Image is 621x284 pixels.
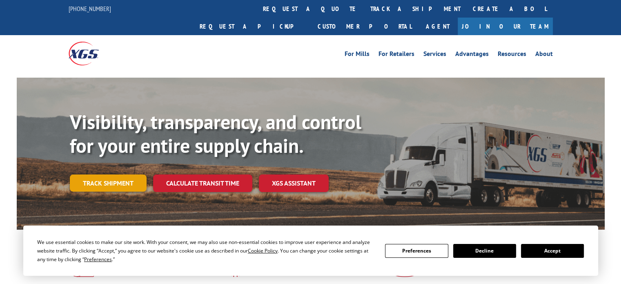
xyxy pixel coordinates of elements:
span: Preferences [84,256,112,263]
a: Agent [418,18,458,35]
a: For Retailers [378,51,414,60]
a: For Mills [345,51,369,60]
a: Join Our Team [458,18,553,35]
a: Request a pickup [194,18,312,35]
a: [PHONE_NUMBER] [69,4,111,13]
div: Cookie Consent Prompt [23,226,598,276]
a: Resources [498,51,526,60]
a: Calculate transit time [153,174,252,192]
span: Cookie Policy [248,247,278,254]
button: Decline [453,244,516,258]
button: Accept [521,244,584,258]
b: Visibility, transparency, and control for your entire supply chain. [70,109,361,158]
button: Preferences [385,244,448,258]
a: Track shipment [70,174,147,192]
a: About [535,51,553,60]
a: XGS ASSISTANT [259,174,329,192]
a: Customer Portal [312,18,418,35]
div: We use essential cookies to make our site work. With your consent, we may also use non-essential ... [37,238,375,264]
a: Services [423,51,446,60]
a: Advantages [455,51,489,60]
